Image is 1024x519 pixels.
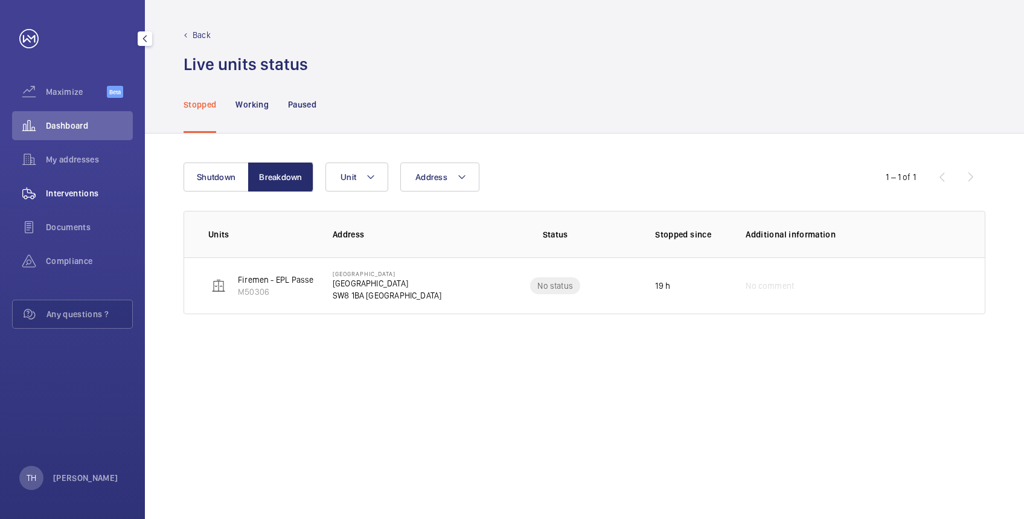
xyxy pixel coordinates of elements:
p: Additional information [746,228,961,240]
p: [GEOGRAPHIC_DATA] [333,270,442,277]
img: elevator.svg [211,279,226,293]
p: No status [537,280,573,292]
span: Compliance [46,255,133,267]
span: My addresses [46,153,133,166]
p: 19 h [655,280,670,292]
p: [PERSON_NAME] [53,472,118,484]
div: 1 – 1 of 1 [886,171,916,183]
p: Status [483,228,627,240]
span: Interventions [46,187,133,199]
p: Address [333,228,475,240]
p: TH [27,472,36,484]
span: Unit [341,172,356,182]
button: Address [400,163,479,192]
p: Units [208,228,313,240]
span: No comment [746,280,794,292]
span: Address [415,172,447,182]
p: Paused [288,98,316,111]
p: Firemen - EPL Passenger Lift [238,274,345,286]
p: M50306 [238,286,345,298]
p: SW8 1BA [GEOGRAPHIC_DATA] [333,289,442,301]
p: Stopped [184,98,216,111]
p: Working [235,98,268,111]
h1: Live units status [184,53,308,76]
span: Any questions ? [46,308,132,320]
button: Unit [325,163,388,192]
span: Maximize [46,86,107,98]
button: Breakdown [248,163,313,192]
p: Stopped since [655,228,726,240]
button: Shutdown [184,163,249,192]
p: [GEOGRAPHIC_DATA] [333,277,442,289]
span: Dashboard [46,120,133,132]
span: Documents [46,221,133,233]
span: Beta [107,86,123,98]
p: Back [193,29,211,41]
